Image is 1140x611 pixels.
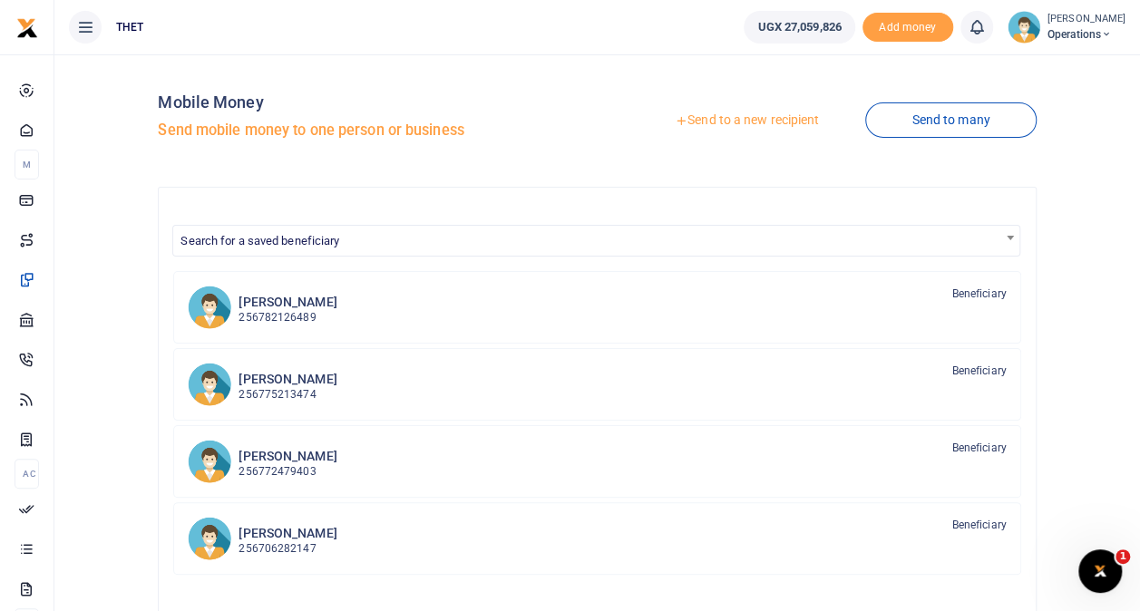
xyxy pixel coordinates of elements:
[188,363,231,406] img: SA
[862,19,953,33] a: Add money
[1116,549,1130,564] span: 1
[109,19,151,35] span: THET
[862,13,953,43] span: Add money
[173,348,1020,421] a: SA [PERSON_NAME] 256775213474 Beneficiary
[173,271,1020,344] a: VKk [PERSON_NAME] 256782126489 Beneficiary
[865,102,1036,138] a: Send to many
[862,13,953,43] li: Toup your wallet
[173,226,1018,254] span: Search for a saved beneficiary
[951,286,1006,302] span: Beneficiary
[628,104,865,137] a: Send to a new recipient
[158,92,589,112] h4: Mobile Money
[1008,11,1040,44] img: profile-user
[239,386,336,403] p: 256775213474
[239,540,336,558] p: 256706282147
[239,449,336,464] h6: [PERSON_NAME]
[239,309,336,326] p: 256782126489
[188,517,231,560] img: SA
[744,11,854,44] a: UGX 27,059,826
[951,363,1006,379] span: Beneficiary
[180,234,339,247] span: Search for a saved beneficiary
[1047,26,1125,43] span: Operations
[16,20,38,34] a: logo-small logo-large logo-large
[757,18,841,36] span: UGX 27,059,826
[736,11,862,44] li: Wallet ballance
[239,372,336,387] h6: [PERSON_NAME]
[951,517,1006,533] span: Beneficiary
[1078,549,1122,593] iframe: Intercom live chat
[188,440,231,483] img: SGn
[951,440,1006,456] span: Beneficiary
[1008,11,1125,44] a: profile-user [PERSON_NAME] Operations
[158,121,589,140] h5: Send mobile money to one person or business
[188,286,231,329] img: VKk
[173,425,1020,498] a: SGn [PERSON_NAME] 256772479403 Beneficiary
[173,502,1020,575] a: SA [PERSON_NAME] 256706282147 Beneficiary
[15,150,39,179] li: M
[239,526,336,541] h6: [PERSON_NAME]
[15,459,39,489] li: Ac
[16,17,38,39] img: logo-small
[239,295,336,310] h6: [PERSON_NAME]
[1047,12,1125,27] small: [PERSON_NAME]
[239,463,336,480] p: 256772479403
[172,225,1019,257] span: Search for a saved beneficiary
